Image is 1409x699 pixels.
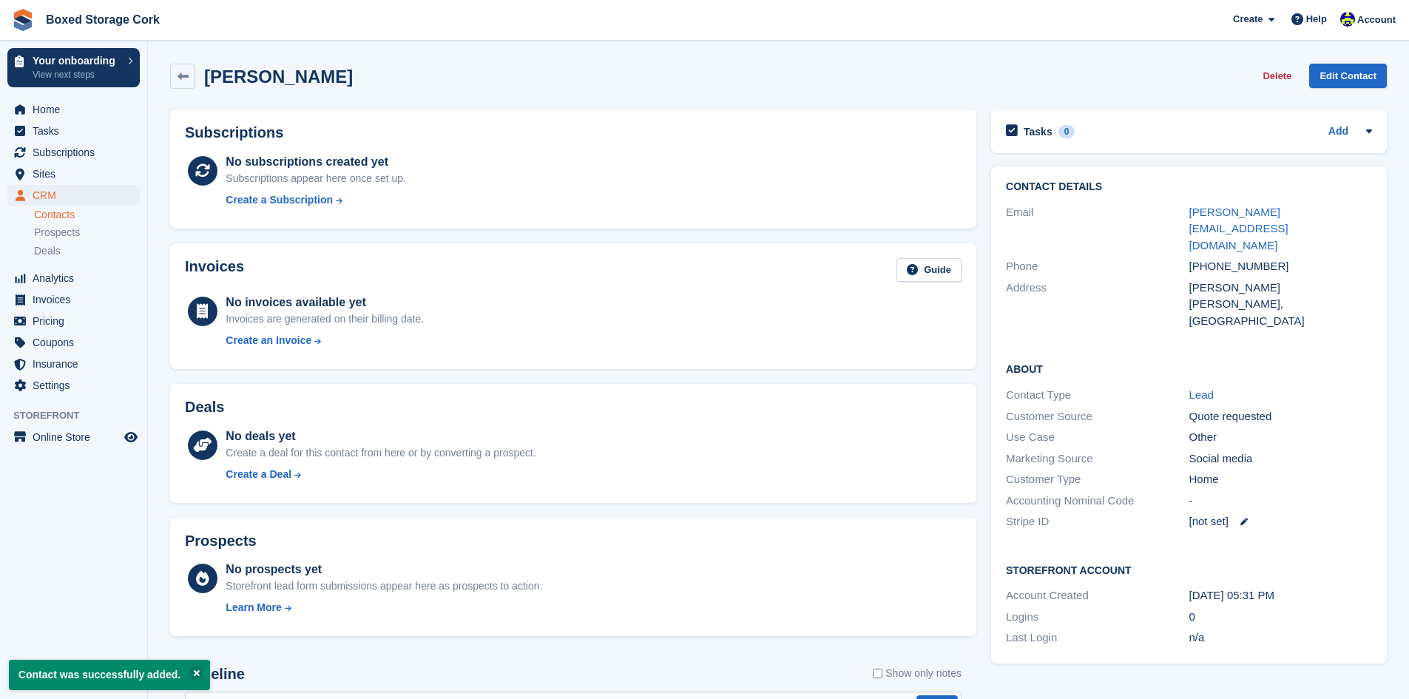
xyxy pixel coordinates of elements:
[7,354,140,374] a: menu
[226,311,424,327] div: Invoices are generated on their billing date.
[33,99,121,120] span: Home
[7,289,140,310] a: menu
[1006,387,1189,404] div: Contact Type
[1006,204,1189,254] div: Email
[33,163,121,184] span: Sites
[226,467,291,482] div: Create a Deal
[33,289,121,310] span: Invoices
[33,121,121,141] span: Tasks
[1006,450,1189,467] div: Marketing Source
[7,268,140,288] a: menu
[9,660,210,690] p: Contact was successfully added.
[33,68,121,81] p: View next steps
[226,192,406,208] a: Create a Subscription
[1189,513,1372,530] div: [not set]
[34,226,80,240] span: Prospects
[185,124,962,141] h2: Subscriptions
[33,268,121,288] span: Analytics
[1058,125,1075,138] div: 0
[185,666,245,683] h2: Timeline
[1189,587,1372,604] div: [DATE] 05:31 PM
[873,666,882,681] input: Show only notes
[1189,408,1372,425] div: Quote requested
[1006,629,1189,646] div: Last Login
[1233,12,1263,27] span: Create
[226,445,535,461] div: Create a deal for this contact from here or by converting a prospect.
[1006,361,1372,376] h2: About
[185,258,244,283] h2: Invoices
[40,7,166,32] a: Boxed Storage Cork
[1340,12,1355,27] img: Vincent
[33,332,121,353] span: Coupons
[185,533,257,550] h2: Prospects
[7,163,140,184] a: menu
[1189,296,1372,313] div: [PERSON_NAME],
[7,185,140,206] a: menu
[1006,471,1189,488] div: Customer Type
[1189,450,1372,467] div: Social media
[1006,258,1189,275] div: Phone
[1189,629,1372,646] div: n/a
[1006,609,1189,626] div: Logins
[1309,64,1387,88] a: Edit Contact
[34,244,61,258] span: Deals
[226,192,333,208] div: Create a Subscription
[1189,258,1372,275] div: [PHONE_NUMBER]
[7,427,140,448] a: menu
[12,9,34,31] img: stora-icon-8386f47178a22dfd0bd8f6a31ec36ba5ce8667c1dd55bd0f319d3a0aa187defe.svg
[1189,429,1372,446] div: Other
[1257,64,1297,88] button: Delete
[33,354,121,374] span: Insurance
[226,600,281,615] div: Learn More
[1189,471,1372,488] div: Home
[7,121,140,141] a: menu
[33,55,121,66] p: Your onboarding
[13,408,147,423] span: Storefront
[7,48,140,87] a: Your onboarding View next steps
[33,185,121,206] span: CRM
[1006,513,1189,530] div: Stripe ID
[1357,13,1396,27] span: Account
[226,171,406,186] div: Subscriptions appear here once set up.
[1006,181,1372,193] h2: Contact Details
[33,142,121,163] span: Subscriptions
[185,399,224,416] h2: Deals
[34,225,140,240] a: Prospects
[33,375,121,396] span: Settings
[204,67,353,87] h2: [PERSON_NAME]
[226,561,542,578] div: No prospects yet
[7,99,140,120] a: menu
[1189,493,1372,510] div: -
[34,243,140,259] a: Deals
[1006,408,1189,425] div: Customer Source
[226,294,424,311] div: No invoices available yet
[1189,609,1372,626] div: 0
[226,428,535,445] div: No deals yet
[7,142,140,163] a: menu
[1306,12,1327,27] span: Help
[1006,587,1189,604] div: Account Created
[1189,280,1372,297] div: [PERSON_NAME]
[226,600,542,615] a: Learn More
[1189,313,1372,330] div: [GEOGRAPHIC_DATA]
[226,333,424,348] a: Create an Invoice
[873,666,962,681] label: Show only notes
[1024,125,1052,138] h2: Tasks
[1006,429,1189,446] div: Use Case
[1006,280,1189,330] div: Address
[896,258,962,283] a: Guide
[226,467,535,482] a: Create a Deal
[34,208,140,222] a: Contacts
[122,428,140,446] a: Preview store
[33,427,121,448] span: Online Store
[226,333,311,348] div: Create an Invoice
[1189,388,1214,401] a: Lead
[226,153,406,171] div: No subscriptions created yet
[33,311,121,331] span: Pricing
[1006,493,1189,510] div: Accounting Nominal Code
[7,332,140,353] a: menu
[1189,206,1288,251] a: [PERSON_NAME][EMAIL_ADDRESS][DOMAIN_NAME]
[1328,124,1348,141] a: Add
[226,578,542,594] div: Storefront lead form submissions appear here as prospects to action.
[1006,562,1372,577] h2: Storefront Account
